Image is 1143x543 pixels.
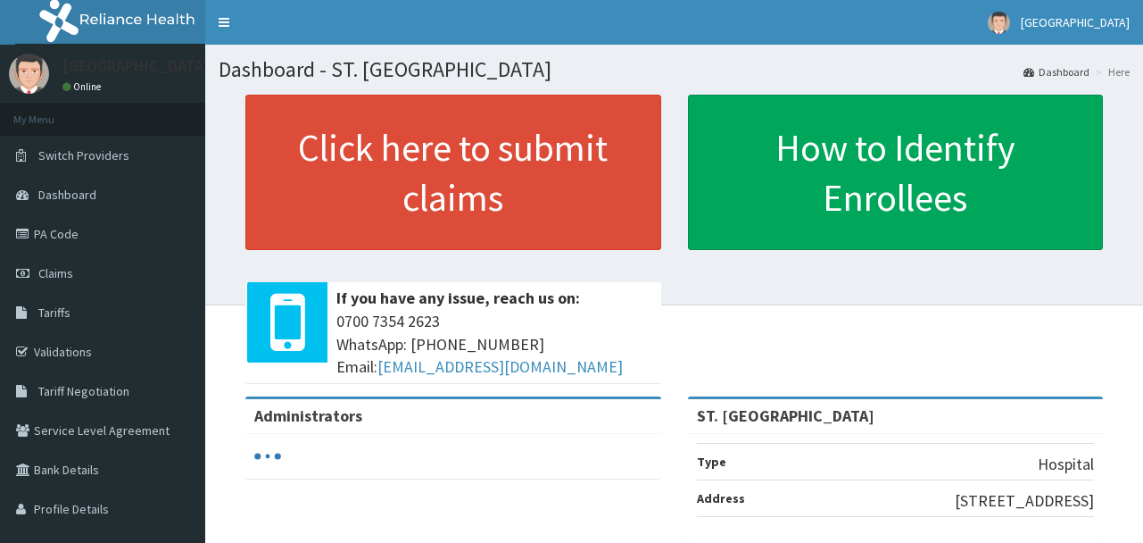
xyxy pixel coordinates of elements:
b: Administrators [254,405,362,426]
a: Click here to submit claims [245,95,661,250]
span: Claims [38,265,73,281]
span: 0700 7354 2623 WhatsApp: [PHONE_NUMBER] Email: [336,310,652,379]
b: If you have any issue, reach us on: [336,288,580,308]
svg: audio-loading [254,443,281,470]
p: [GEOGRAPHIC_DATA] [62,58,210,74]
span: [GEOGRAPHIC_DATA] [1021,14,1130,30]
img: User Image [988,12,1010,34]
a: Online [62,80,105,93]
b: Address [697,490,745,506]
span: Dashboard [38,187,96,203]
b: Type [697,454,726,470]
a: How to Identify Enrollees [688,95,1104,250]
img: User Image [9,54,49,94]
li: Here [1091,64,1130,79]
p: [STREET_ADDRESS] [955,489,1094,513]
span: Tariffs [38,305,70,321]
span: Tariff Negotiation [38,383,129,399]
span: Switch Providers [38,147,129,163]
h1: Dashboard - ST. [GEOGRAPHIC_DATA] [219,58,1130,81]
strong: ST. [GEOGRAPHIC_DATA] [697,405,874,426]
p: Hospital [1038,453,1094,476]
a: [EMAIL_ADDRESS][DOMAIN_NAME] [377,356,623,377]
a: Dashboard [1023,64,1089,79]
